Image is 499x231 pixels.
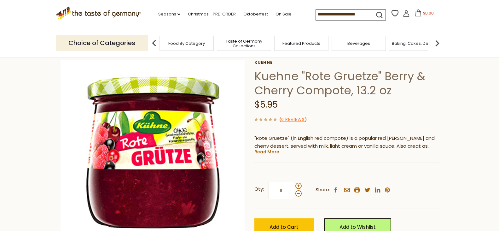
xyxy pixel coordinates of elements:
[56,35,148,51] p: Choice of Categories
[243,11,268,18] a: Oktoberfest
[347,41,370,46] a: Beverages
[168,41,205,46] a: Food By Category
[411,9,438,19] button: $0.00
[282,41,320,46] a: Featured Products
[268,182,294,199] input: Qty:
[279,116,307,122] span: ( )
[431,37,444,50] img: next arrow
[188,11,236,18] a: Christmas - PRE-ORDER
[254,69,439,98] h1: Kuehne "Rote Gruetze" Berry & Cherry Compote, 13.2 oz
[423,10,434,16] span: $0.00
[276,11,292,18] a: On Sale
[158,11,180,18] a: Seasons
[148,37,160,50] img: previous arrow
[281,116,305,123] a: 0 Reviews
[254,149,279,155] a: Read More
[270,223,299,231] span: Add to Cart
[254,185,264,193] strong: Qty:
[316,186,330,194] span: Share:
[254,134,439,150] p: "Rote Gruetze" (in English red compote) is a popular red [PERSON_NAME] and cherry dessert, served...
[219,39,269,48] a: Taste of Germany Collections
[254,98,278,111] span: $5.95
[392,41,441,46] a: Baking, Cakes, Desserts
[254,60,439,65] a: Kuehne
